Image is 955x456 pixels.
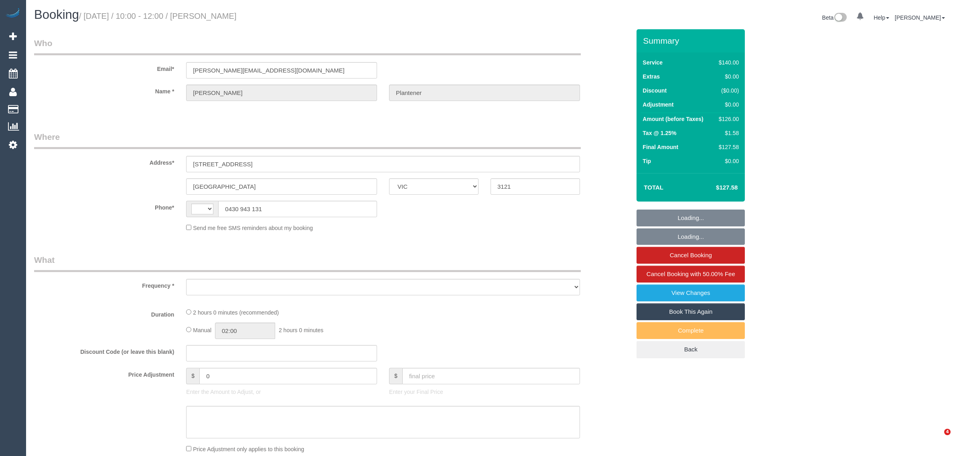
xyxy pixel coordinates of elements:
[716,73,739,81] div: $0.00
[186,178,377,195] input: Suburb*
[643,59,663,67] label: Service
[28,368,180,379] label: Price Adjustment
[389,368,402,384] span: $
[643,157,651,165] label: Tip
[34,8,79,22] span: Booking
[944,429,951,435] span: 4
[716,115,739,123] div: $126.00
[34,254,581,272] legend: What
[186,368,199,384] span: $
[643,115,703,123] label: Amount (before Taxes)
[193,446,304,452] span: Price Adjustment only applies to this booking
[637,303,745,320] a: Book This Again
[28,201,180,212] label: Phone*
[28,345,180,356] label: Discount Code (or leave this blank)
[643,36,741,45] h3: Summary
[822,14,847,21] a: Beta
[716,87,739,95] div: ($0.00)
[643,101,673,109] label: Adjustment
[692,184,738,191] h4: $127.58
[28,308,180,319] label: Duration
[28,62,180,73] label: Email*
[186,62,377,79] input: Email*
[637,247,745,264] a: Cancel Booking
[928,429,947,448] iframe: Intercom live chat
[186,388,377,396] p: Enter the Amount to Adjust, or
[5,8,21,19] img: Automaid Logo
[28,156,180,167] label: Address*
[643,73,660,81] label: Extras
[193,225,313,231] span: Send me free SMS reminders about my booking
[193,309,279,316] span: 2 hours 0 minutes (recommended)
[643,143,678,151] label: Final Amount
[874,14,889,21] a: Help
[637,284,745,301] a: View Changes
[637,266,745,282] a: Cancel Booking with 50.00% Fee
[218,201,377,217] input: Phone*
[716,157,739,165] div: $0.00
[193,327,211,333] span: Manual
[491,178,580,195] input: Post Code*
[644,184,663,191] strong: Total
[833,13,847,23] img: New interface
[279,327,323,333] span: 2 hours 0 minutes
[34,37,581,55] legend: Who
[389,85,580,101] input: Last Name*
[895,14,945,21] a: [PERSON_NAME]
[28,85,180,95] label: Name *
[643,129,676,137] label: Tax @ 1.25%
[402,368,580,384] input: final price
[716,59,739,67] div: $140.00
[637,341,745,358] a: Back
[643,87,667,95] label: Discount
[79,12,237,20] small: / [DATE] / 10:00 - 12:00 / [PERSON_NAME]
[389,388,580,396] p: Enter your Final Price
[716,129,739,137] div: $1.58
[34,131,581,149] legend: Where
[647,270,735,277] span: Cancel Booking with 50.00% Fee
[716,143,739,151] div: $127.58
[186,85,377,101] input: First Name*
[28,279,180,290] label: Frequency *
[716,101,739,109] div: $0.00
